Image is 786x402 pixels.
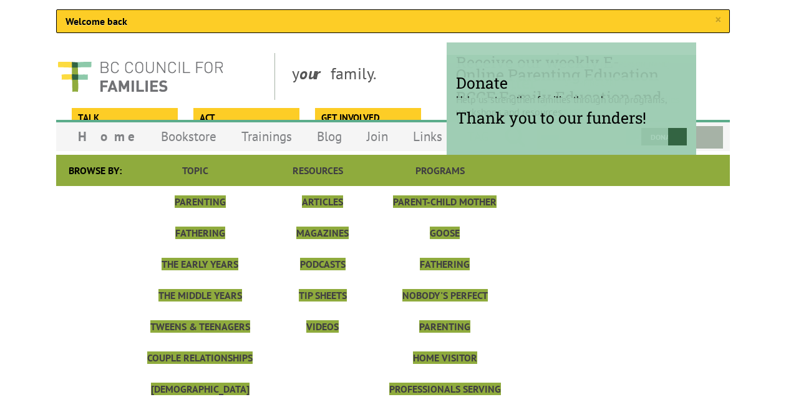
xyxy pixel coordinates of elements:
span: Donate [456,72,687,93]
a: Fathering [175,227,225,239]
a: Act Take a survey [193,108,298,125]
div: Welcome back [56,9,730,33]
a: Home [65,122,148,151]
a: Resources [293,164,343,177]
a: Fathering [420,258,470,270]
span: Thank you to our funders! [456,107,687,128]
a: Programs [415,164,465,177]
a: Get Involved Make change happen [315,108,419,125]
a: Tip Sheets [299,289,347,301]
a: Blog [304,122,354,151]
a: Couple Relationships [147,351,253,364]
span: Act [200,111,291,125]
div: y family. [282,53,558,100]
a: The Early Years [162,258,238,270]
a: Trainings [229,122,304,151]
a: Podcasts [300,258,346,270]
strong: our [299,63,331,84]
a: Links [400,122,455,151]
span: Talk [78,111,170,125]
span: Receive our weekly E-Newsletter [456,52,687,93]
a: Magazines [296,227,349,239]
div: Browse By: [56,155,134,186]
a: Parenting [175,195,226,208]
a: × [715,14,720,26]
a: Bookstore [148,122,229,151]
a: Videos [306,320,339,333]
a: Nobody's Perfect Parenting [402,289,488,333]
span: Get Involved [321,111,413,125]
a: Talk Share your story [72,108,176,125]
a: Articles [302,195,343,208]
a: Topic [182,164,208,177]
img: BC Council for FAMILIES [56,53,225,100]
a: Tweens & Teenagers [150,320,250,333]
a: Parent-Child Mother Goose [393,195,497,239]
a: The Middle Years [158,289,242,301]
a: Join [354,122,400,151]
a: Home Visitor [413,351,477,364]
